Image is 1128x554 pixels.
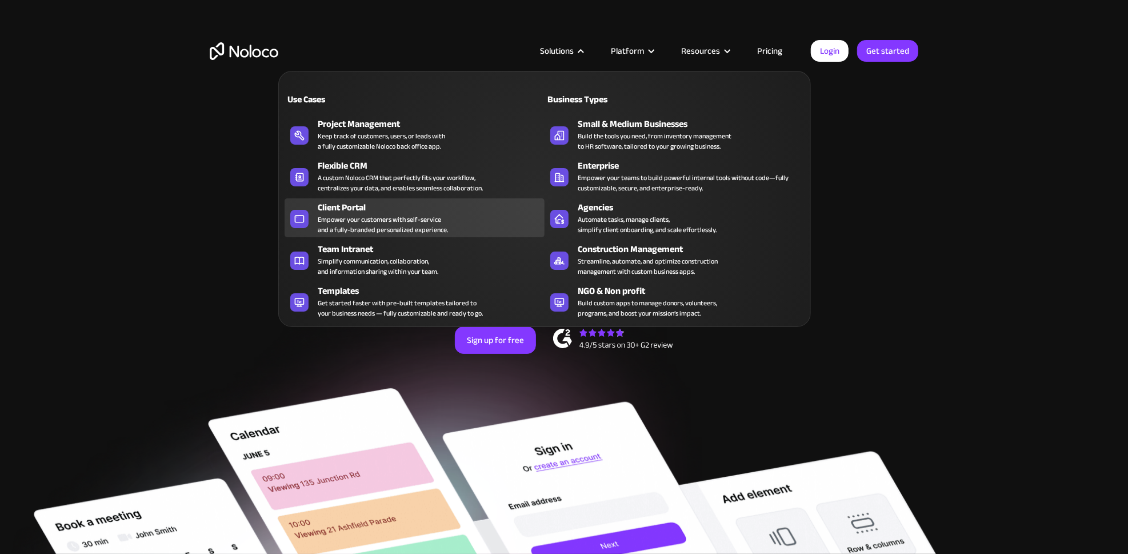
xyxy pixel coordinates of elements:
[545,282,805,321] a: NGO & Non profitBuild custom apps to manage donors, volunteers,programs, and boost your mission’s...
[681,43,720,58] div: Resources
[545,93,670,106] div: Business Types
[540,43,574,58] div: Solutions
[578,159,810,173] div: Enterprise
[318,159,550,173] div: Flexible CRM
[578,201,810,214] div: Agencies
[667,43,743,58] div: Resources
[455,326,536,354] a: Sign up for free
[545,198,805,237] a: AgenciesAutomate tasks, manage clients,simplify client onboarding, and scale effortlessly.
[318,117,550,131] div: Project Management
[285,115,545,154] a: Project ManagementKeep track of customers, users, or leads witha fully customizable Noloco back o...
[857,40,918,62] a: Get started
[578,298,717,318] div: Build custom apps to manage donors, volunteers, programs, and boost your mission’s impact.
[210,126,918,135] h1: Custom No-Code Business Apps Platform
[318,131,445,152] div: Keep track of customers, users, or leads with a fully customizable Noloco back office app.
[318,298,483,318] div: Get started faster with pre-built templates tailored to your business needs — fully customizable ...
[578,131,731,152] div: Build the tools you need, from inventory management to HR software, tailored to your growing busi...
[318,256,438,277] div: Simplify communication, collaboration, and information sharing within your team.
[285,240,545,279] a: Team IntranetSimplify communication, collaboration,and information sharing within your team.
[285,282,545,321] a: TemplatesGet started faster with pre-built templates tailored toyour business needs — fully custo...
[285,86,545,112] a: Use Cases
[578,256,718,277] div: Streamline, automate, and optimize construction management with custom business apps.
[545,157,805,196] a: EnterpriseEmpower your teams to build powerful internal tools without code—fully customizable, se...
[545,86,805,112] a: Business Types
[811,40,849,62] a: Login
[285,198,545,237] a: Client PortalEmpower your customers with self-serviceand a fully-branded personalized experience.
[318,242,550,256] div: Team Intranet
[611,43,644,58] div: Platform
[578,173,799,193] div: Empower your teams to build powerful internal tools without code—fully customizable, secure, and ...
[545,115,805,154] a: Small & Medium BusinessesBuild the tools you need, from inventory managementto HR software, tailo...
[318,201,550,214] div: Client Portal
[578,214,717,235] div: Automate tasks, manage clients, simplify client onboarding, and scale effortlessly.
[597,43,667,58] div: Platform
[318,284,550,298] div: Templates
[743,43,797,58] a: Pricing
[578,242,810,256] div: Construction Management
[578,284,810,298] div: NGO & Non profit
[526,43,597,58] div: Solutions
[285,93,410,106] div: Use Cases
[210,42,278,60] a: home
[545,240,805,279] a: Construction ManagementStreamline, automate, and optimize constructionmanagement with custom busi...
[278,55,811,327] nav: Solutions
[285,157,545,196] a: Flexible CRMA custom Noloco CRM that perfectly fits your workflow,centralizes your data, and enab...
[578,117,810,131] div: Small & Medium Businesses
[318,173,483,193] div: A custom Noloco CRM that perfectly fits your workflow, centralizes your data, and enables seamles...
[318,214,448,235] div: Empower your customers with self-service and a fully-branded personalized experience.
[210,146,918,238] h2: Business Apps for Teams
